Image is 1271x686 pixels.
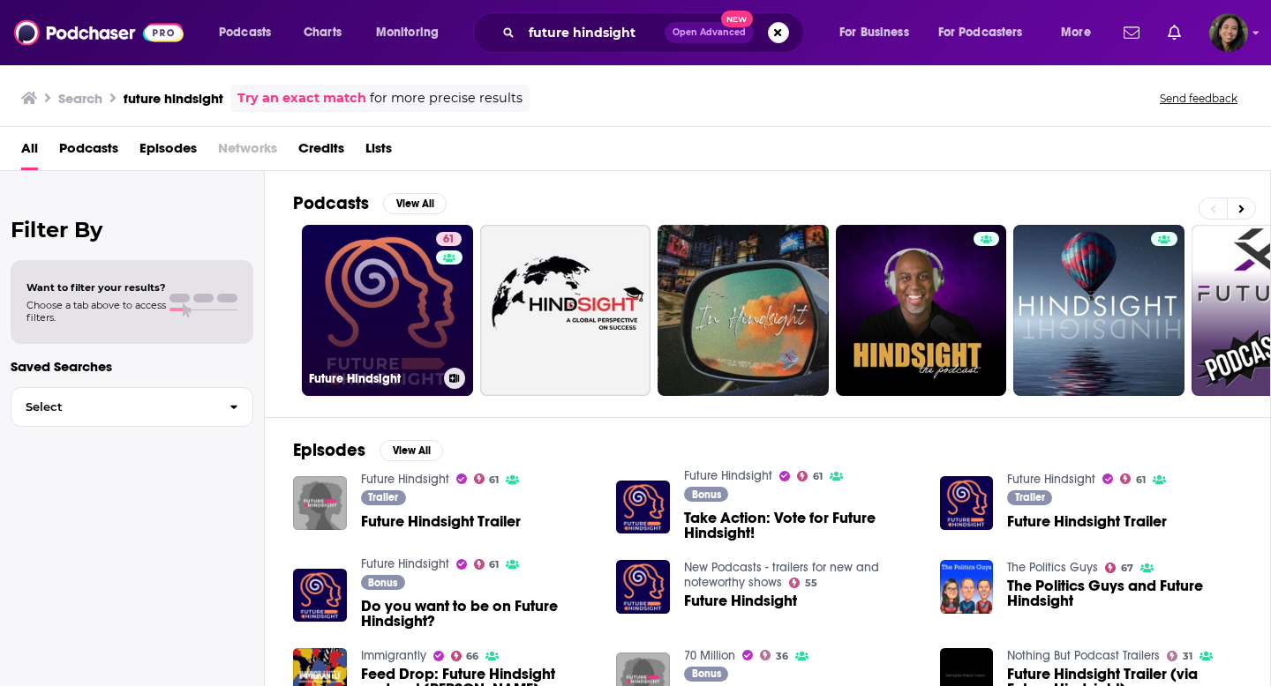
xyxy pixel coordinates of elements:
a: Show notifications dropdown [1117,18,1147,48]
a: 61 [474,559,500,570]
a: 55 [789,578,817,588]
h3: future hindsight [124,90,223,107]
a: Future Hindsight Trailer [361,514,521,529]
a: 70 Million [684,648,735,663]
a: Future Hindsight Trailer [1007,514,1167,529]
a: Future Hindsight [684,593,797,608]
img: Future Hindsight [616,560,670,614]
a: Episodes [139,134,197,170]
span: Bonus [692,668,721,679]
a: Take Action: Vote for Future Hindsight! [684,511,919,541]
span: For Business [839,20,909,45]
a: Podcasts [59,134,118,170]
span: Monitoring [376,20,439,45]
img: The Politics Guys and Future Hindsight [940,560,994,614]
a: EpisodesView All [293,439,443,461]
span: Open Advanced [673,28,746,37]
span: Bonus [368,578,397,588]
img: Future Hindsight Trailer [940,476,994,530]
img: User Profile [1209,13,1248,52]
a: The Politics Guys and Future Hindsight [1007,578,1242,608]
span: Charts [304,20,342,45]
a: The Politics Guys [1007,560,1098,575]
button: open menu [207,19,294,47]
a: All [21,134,38,170]
img: Do you want to be on Future Hindsight? [293,569,347,623]
a: Try an exact match [237,88,366,108]
span: 61 [813,473,823,481]
img: Future Hindsight Trailer [293,476,347,530]
span: Podcasts [219,20,271,45]
a: 61Future Hindsight [302,225,473,396]
input: Search podcasts, credits, & more... [522,19,665,47]
button: Show profile menu [1209,13,1248,52]
button: open menu [927,19,1049,47]
a: Credits [298,134,344,170]
img: Podchaser - Follow, Share and Rate Podcasts [14,16,184,49]
button: Open AdvancedNew [665,22,754,43]
span: Select [11,401,215,413]
a: 61 [474,473,500,484]
span: Logged in as BroadleafBooks2 [1209,13,1248,52]
span: 61 [489,561,499,569]
button: Select [11,387,253,427]
span: 61 [1136,476,1146,484]
a: 31 [1167,651,1192,661]
button: open menu [364,19,462,47]
a: 67 [1105,563,1133,573]
a: 66 [451,651,479,661]
div: Search podcasts, credits, & more... [490,12,821,53]
a: Charts [292,19,352,47]
button: Send feedback [1154,91,1243,106]
a: 61 [436,232,462,246]
span: for more precise results [370,88,523,108]
a: Future Hindsight [361,472,449,487]
a: PodcastsView All [293,192,447,214]
span: Want to filter your results? [26,281,166,294]
a: 61 [797,471,823,481]
h2: Podcasts [293,192,369,214]
h2: Episodes [293,439,365,461]
button: open menu [827,19,931,47]
span: New [721,11,753,27]
span: Trailer [1015,492,1045,503]
h3: Search [58,90,102,107]
span: 66 [466,652,478,660]
button: open menu [1049,19,1113,47]
span: 61 [489,476,499,484]
a: Show notifications dropdown [1161,18,1188,48]
a: Immigrantly [361,648,426,663]
button: View All [380,440,443,461]
img: Take Action: Vote for Future Hindsight! [616,481,670,534]
button: View All [383,193,447,214]
a: Future Hindsight [1007,472,1095,487]
a: 36 [760,650,788,660]
a: Do you want to be on Future Hindsight? [361,599,596,629]
span: Trailer [368,492,398,503]
span: 67 [1121,564,1133,572]
a: New Podcasts - trailers for new and noteworthy shows [684,560,879,590]
a: Future Hindsight [361,556,449,571]
h3: Future Hindsight [309,371,437,386]
p: Saved Searches [11,358,253,375]
span: 31 [1183,652,1192,660]
span: 55 [805,579,817,587]
span: Bonus [692,489,721,500]
a: 61 [1120,473,1146,484]
a: Lists [365,134,392,170]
